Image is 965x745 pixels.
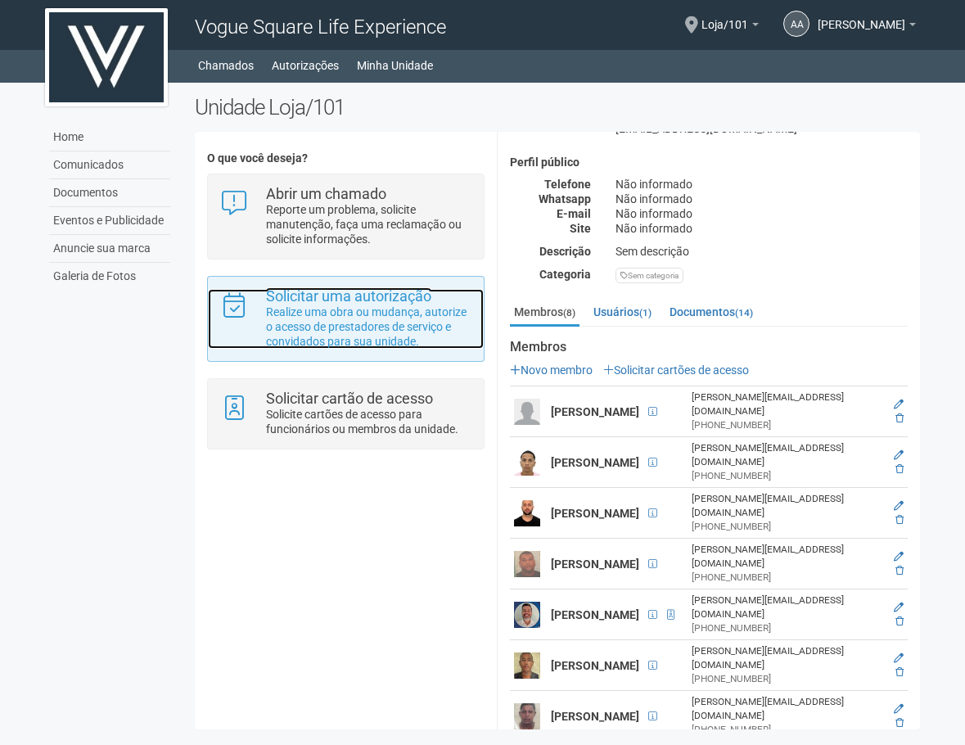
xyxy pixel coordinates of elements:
a: Excluir membro [895,413,904,424]
div: [PERSON_NAME][EMAIL_ADDRESS][DOMAIN_NAME] [692,441,878,469]
div: [PERSON_NAME][EMAIL_ADDRESS][DOMAIN_NAME] [692,492,878,520]
a: Excluir membro [895,616,904,627]
a: Editar membro [894,500,904,512]
a: Autorizações [272,54,339,77]
a: Excluir membro [895,463,904,475]
strong: Site [570,222,591,235]
div: [PHONE_NUMBER] [692,418,878,432]
div: [PERSON_NAME][EMAIL_ADDRESS][DOMAIN_NAME] [692,543,878,571]
a: Excluir membro [895,666,904,678]
img: logo.jpg [45,8,168,106]
img: user.png [514,703,540,729]
strong: [PERSON_NAME] [551,710,639,723]
a: Documentos(14) [665,300,757,324]
img: user.png [514,652,540,679]
a: Membros(8) [510,300,579,327]
a: Editar membro [894,551,904,562]
small: (1) [639,307,652,318]
small: (8) [563,307,575,318]
a: Loja/101 [701,20,759,34]
a: Documentos [49,179,170,207]
img: user.png [514,399,540,425]
img: user.png [514,551,540,577]
strong: [PERSON_NAME] [551,405,639,418]
strong: [PERSON_NAME] [551,507,639,520]
div: [PHONE_NUMBER] [692,571,878,585]
img: user.png [514,500,540,526]
p: Realize uma obra ou mudança, autorize o acesso de prestadores de serviço e convidados para sua un... [266,305,471,349]
div: [PHONE_NUMBER] [692,469,878,483]
a: Editar membro [894,602,904,613]
a: Home [49,124,170,151]
img: user.png [514,602,540,628]
a: Excluir membro [895,565,904,576]
span: Loja/101 [701,2,748,31]
strong: [PERSON_NAME] [551,558,639,571]
img: user.png [514,449,540,476]
a: Editar membro [894,399,904,410]
strong: [PERSON_NAME] [551,456,639,469]
strong: Abrir um chamado [266,185,386,202]
strong: Whatsapp [539,192,591,205]
div: [PERSON_NAME][EMAIL_ADDRESS][DOMAIN_NAME] [692,695,878,723]
a: Minha Unidade [357,54,433,77]
h4: O que você deseja? [207,152,485,165]
div: Não informado [603,192,920,206]
h2: Unidade Loja/101 [195,95,921,120]
a: Solicitar cartão de acesso Solicite cartões de acesso para funcionários ou membros da unidade. [220,391,471,436]
a: AA [783,11,809,37]
a: Eventos e Publicidade [49,207,170,235]
a: Excluir membro [895,717,904,729]
a: [PERSON_NAME] [818,20,916,34]
a: Solicitar cartões de acesso [603,363,749,377]
a: Abrir um chamado Reporte um problema, solicite manutenção, faça uma reclamação ou solicite inform... [220,187,471,246]
a: Editar membro [894,449,904,461]
a: Usuários(1) [589,300,656,324]
a: Novo membro [510,363,593,377]
div: [PERSON_NAME][EMAIL_ADDRESS][DOMAIN_NAME] [692,594,878,621]
div: Não informado [603,221,920,236]
a: Comunicados [49,151,170,179]
strong: Solicitar cartão de acesso [266,390,433,407]
a: Solicitar uma autorização Realize uma obra ou mudança, autorize o acesso de prestadores de serviç... [220,289,471,349]
strong: Membros [510,340,908,354]
a: Galeria de Fotos [49,263,170,290]
strong: Solicitar uma autorização [266,287,431,305]
strong: Descrição [539,245,591,258]
a: Excluir membro [895,514,904,526]
div: [PHONE_NUMBER] [692,520,878,534]
div: Não informado [603,177,920,192]
div: Sem categoria [616,268,683,283]
div: [PHONE_NUMBER] [692,621,878,635]
span: Antonio Adolpho Souza [818,2,905,31]
div: [PHONE_NUMBER] [692,723,878,737]
div: Não informado [603,206,920,221]
div: [PERSON_NAME][EMAIL_ADDRESS][DOMAIN_NAME] [692,391,878,418]
strong: Telefone [544,178,591,191]
strong: [PERSON_NAME] [551,659,639,672]
div: [PERSON_NAME][EMAIL_ADDRESS][DOMAIN_NAME] [692,644,878,672]
div: [PHONE_NUMBER] [692,672,878,686]
strong: [PERSON_NAME] [551,608,639,621]
div: Sem descrição [603,244,920,259]
small: (14) [735,307,753,318]
strong: E-mail [557,207,591,220]
a: Anuncie sua marca [49,235,170,263]
a: Editar membro [894,652,904,664]
p: Solicite cartões de acesso para funcionários ou membros da unidade. [266,407,471,436]
span: Vogue Square Life Experience [195,16,446,38]
p: Reporte um problema, solicite manutenção, faça uma reclamação ou solicite informações. [266,202,471,246]
a: Editar membro [894,703,904,715]
strong: Categoria [539,268,591,281]
a: Chamados [198,54,254,77]
h4: Perfil público [510,156,908,169]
